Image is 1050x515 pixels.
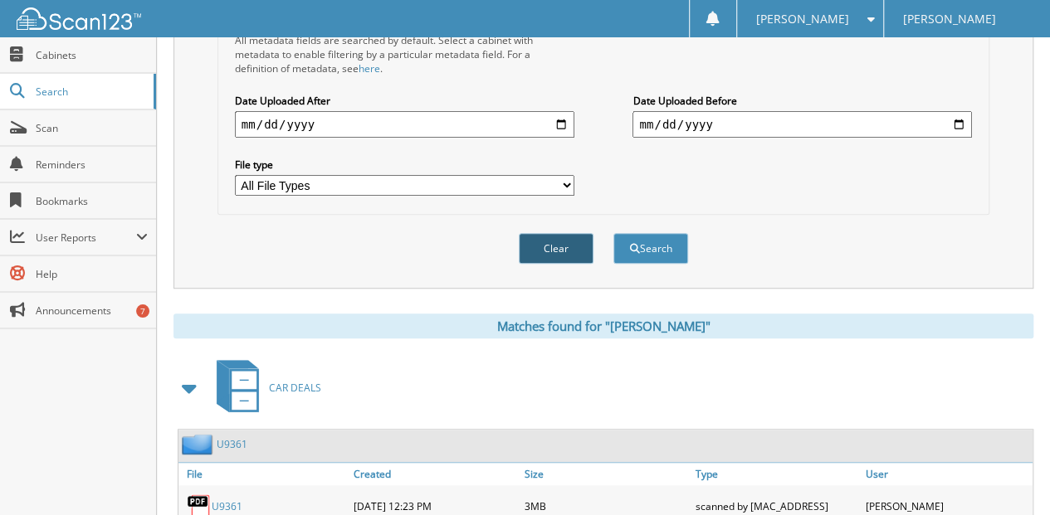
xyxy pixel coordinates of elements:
[182,434,217,454] img: folder2.png
[217,437,247,451] a: U9361
[173,313,1033,338] div: Matches found for "[PERSON_NAME]"
[269,381,321,395] span: CAR DEALS
[36,121,148,135] span: Scan
[359,61,380,75] a: here
[178,463,349,485] a: File
[632,94,972,108] label: Date Uploaded Before
[36,267,148,281] span: Help
[235,158,574,172] label: File type
[212,499,242,513] a: U9361
[17,7,141,30] img: scan123-logo-white.svg
[235,111,574,138] input: start
[36,231,136,245] span: User Reports
[36,85,145,99] span: Search
[36,48,148,62] span: Cabinets
[691,463,862,485] a: Type
[632,111,972,138] input: end
[967,435,1050,515] iframe: Chat Widget
[519,233,593,264] button: Clear
[36,158,148,172] span: Reminders
[862,463,1033,485] a: User
[613,233,688,264] button: Search
[520,463,691,485] a: Size
[36,194,148,208] span: Bookmarks
[36,304,148,318] span: Announcements
[235,94,574,108] label: Date Uploaded After
[349,463,520,485] a: Created
[235,33,574,75] div: All metadata fields are searched by default. Select a cabinet with metadata to enable filtering b...
[136,304,149,318] div: 7
[207,355,321,420] a: CAR DEALS
[903,14,996,24] span: [PERSON_NAME]
[755,14,848,24] span: [PERSON_NAME]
